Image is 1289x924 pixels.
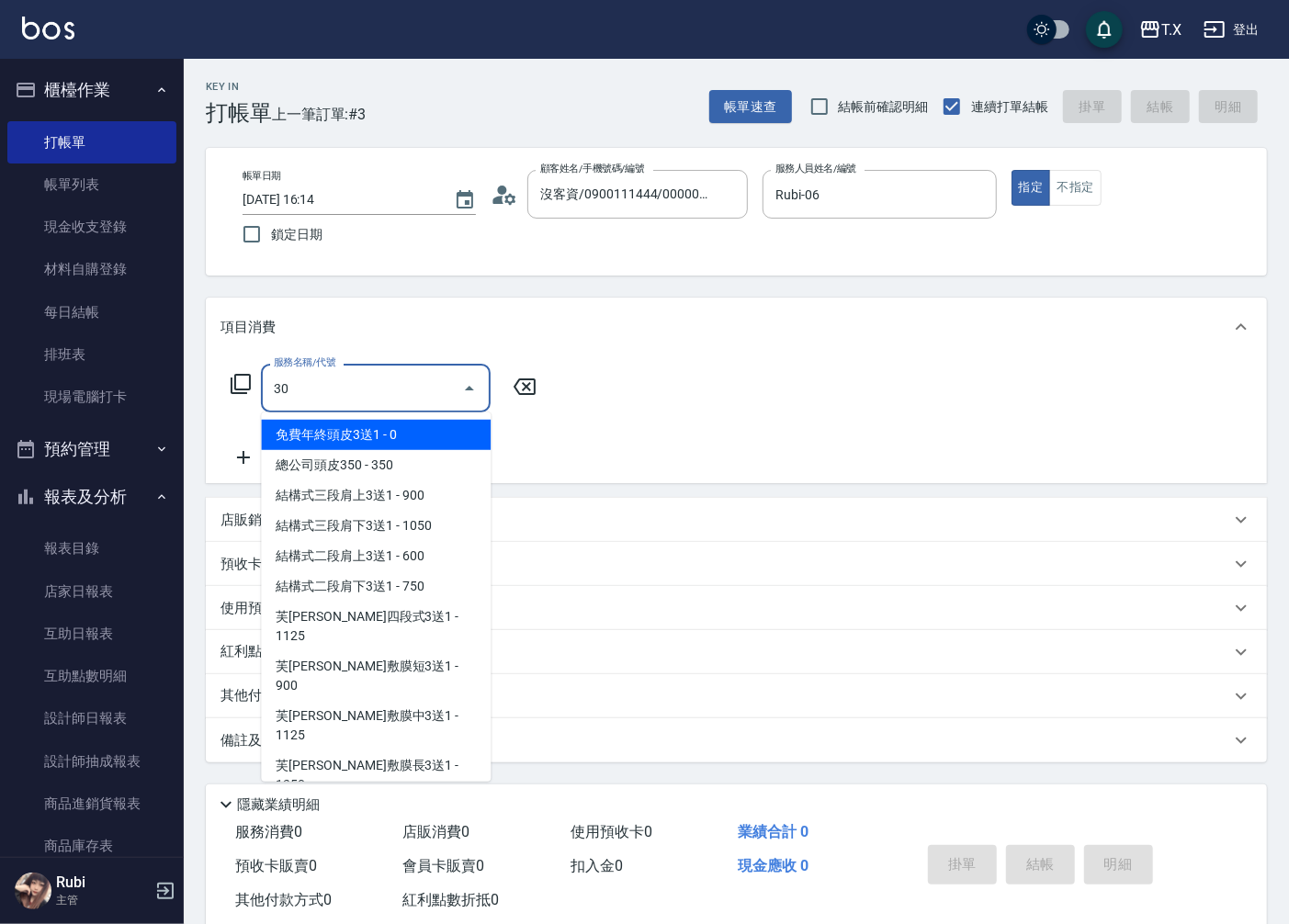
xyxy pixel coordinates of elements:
[739,823,809,840] span: 業績合計 0
[261,541,491,571] span: 結構式二段肩上3送1 - 600
[220,642,413,662] p: 紅利點數
[206,586,1267,630] div: 使用預收卡
[571,823,652,840] span: 使用預收卡 0
[709,90,792,124] button: 帳單速查
[7,613,176,655] a: 互助日報表
[274,355,335,369] label: 服務名稱/代號
[1132,11,1189,49] button: T.X
[206,718,1267,762] div: 備註及來源
[540,162,645,175] label: 顧客姓名/手機號碼/編號
[7,121,176,163] a: 打帳單
[220,318,276,337] p: 項目消費
[971,97,1048,117] span: 連續打單結帳
[261,420,491,450] span: 免費年終頭皮3送1 - 0
[7,333,176,376] a: 排班表
[206,100,272,126] h3: 打帳單
[261,480,491,511] span: 結構式三段肩上3送1 - 900
[237,795,320,815] p: 隱藏業績明細
[839,97,929,117] span: 結帳前確認明細
[7,376,176,418] a: 現場電腦打卡
[243,169,281,183] label: 帳單日期
[7,206,176,248] a: 現金收支登錄
[403,857,485,874] span: 會員卡販賣 0
[261,450,491,480] span: 總公司頭皮350 - 350
[206,674,1267,718] div: 其他付款方式入金可用餘額: 0
[56,892,150,908] p: 主管
[220,686,390,706] p: 其他付款方式
[403,891,500,908] span: 紅利點數折抵 0
[261,750,491,800] span: 芙[PERSON_NAME]敷膜長3送1 - 1350
[235,823,302,840] span: 服務消費 0
[206,81,272,93] h2: Key In
[220,555,289,574] p: 預收卡販賣
[56,873,150,892] h5: Rubi
[7,825,176,867] a: 商品庫存表
[7,783,176,825] a: 商品進銷貨報表
[7,697,176,739] a: 設計師日報表
[206,298,1267,356] div: 項目消費
[7,248,176,290] a: 材料自購登錄
[220,731,289,750] p: 備註及來源
[1012,170,1051,206] button: 指定
[455,374,484,403] button: Close
[261,651,491,701] span: 芙[PERSON_NAME]敷膜短3送1 - 900
[7,570,176,613] a: 店家日報表
[235,891,332,908] span: 其他付款方式 0
[15,873,51,909] img: Person
[206,498,1267,542] div: 店販銷售
[206,542,1267,586] div: 預收卡販賣
[22,17,74,39] img: Logo
[206,630,1267,674] div: 紅利點數剩餘點數: 160330換算比率: 1
[739,857,809,874] span: 現金應收 0
[1161,18,1182,41] div: T.X
[443,178,487,222] button: Choose date, selected date is 2025-09-13
[261,571,491,602] span: 結構式二段肩下3送1 - 750
[261,511,491,541] span: 結構式三段肩下3送1 - 1050
[243,185,435,215] input: YYYY/MM/DD hh:mm
[220,599,289,618] p: 使用預收卡
[403,823,470,840] span: 店販消費 0
[235,857,317,874] span: 預收卡販賣 0
[261,602,491,651] span: 芙[PERSON_NAME]四段式3送1 - 1125
[272,103,367,126] span: 上一筆訂單:#3
[7,425,176,473] button: 預約管理
[7,163,176,206] a: 帳單列表
[7,291,176,333] a: 每日結帳
[7,527,176,569] a: 報表目錄
[7,66,176,114] button: 櫃檯作業
[1196,13,1267,47] button: 登出
[271,225,322,244] span: 鎖定日期
[7,473,176,521] button: 報表及分析
[220,511,276,530] p: 店販銷售
[775,162,856,175] label: 服務人員姓名/編號
[7,740,176,783] a: 設計師抽成報表
[261,701,491,750] span: 芙[PERSON_NAME]敷膜中3送1 - 1125
[7,655,176,697] a: 互助點數明細
[571,857,623,874] span: 扣入金 0
[1086,11,1123,48] button: save
[1049,170,1101,206] button: 不指定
